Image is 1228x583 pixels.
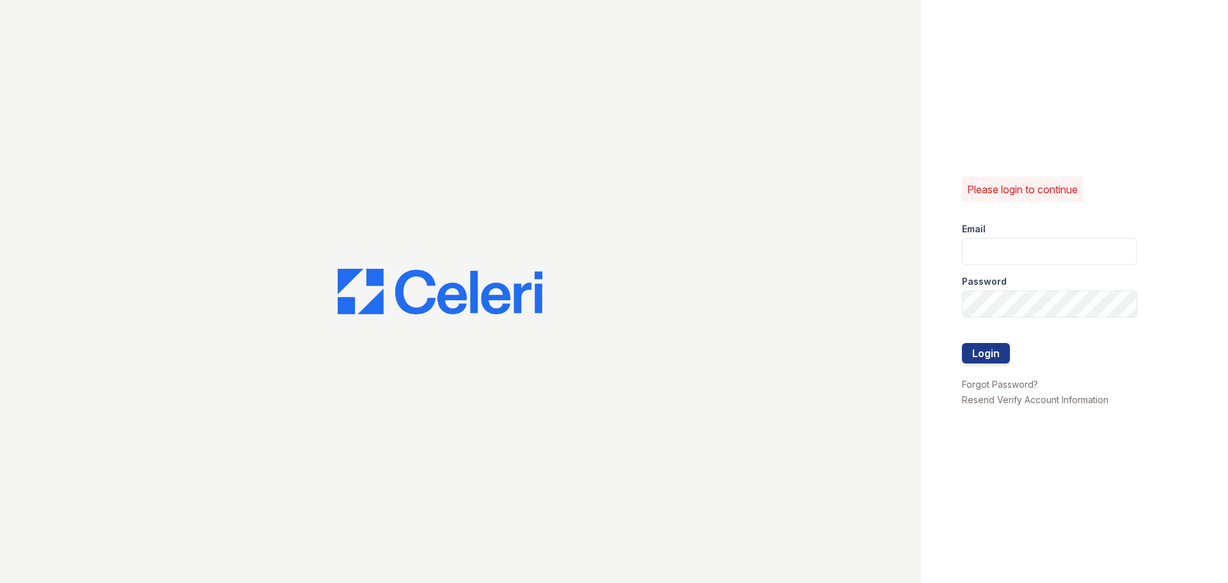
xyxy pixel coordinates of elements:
label: Password [962,275,1007,288]
img: CE_Logo_Blue-a8612792a0a2168367f1c8372b55b34899dd931a85d93a1a3d3e32e68fde9ad4.png [338,269,542,315]
button: Login [962,343,1010,363]
a: Forgot Password? [962,379,1038,390]
label: Email [962,223,986,236]
a: Resend Verify Account Information [962,394,1108,405]
p: Please login to continue [967,182,1078,197]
